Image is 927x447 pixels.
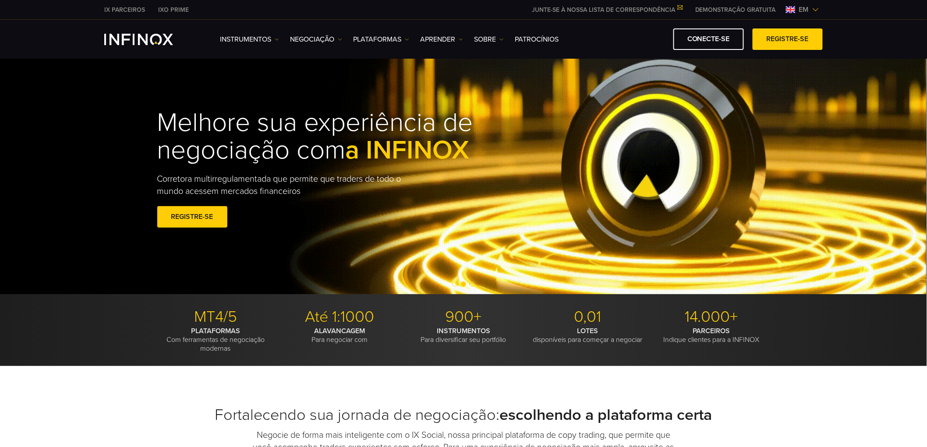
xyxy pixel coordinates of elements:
font: SOBRE [474,35,496,44]
font: 900+ [446,307,482,326]
a: Logotipo INFINOX [104,34,194,45]
a: REGISTRE-SE [753,28,823,50]
font: disponíveis para começar a negociar [533,335,642,344]
font: LOTES [577,327,598,335]
a: PATROCÍNIOS [515,34,559,45]
a: CONECTE-SE [673,28,744,50]
font: Aprender [420,35,455,44]
a: Instrumentos [220,34,279,45]
font: PATROCÍNIOS [515,35,559,44]
font: CONECTE-SE [687,35,730,43]
a: REGISTRE-SE [157,206,227,228]
font: PLATAFORMAS [191,327,240,335]
font: Com ferramentas de negociação modernas [166,335,265,353]
span: Go to slide 1 [452,282,457,287]
font: Indique clientes para a INFINOX [664,335,760,344]
font: PARCEIROS [693,327,730,335]
font: Fortalecendo sua jornada de negociação: [215,405,500,424]
a: NEGOCIAÇÃO [290,34,342,45]
font: Para diversificar seu portfólio [421,335,506,344]
font: REGISTRE-SE [171,212,213,221]
span: Go to slide 3 [470,282,475,287]
a: JUNTE-SE À NOSSA LISTA DE CORRESPONDÊNCIA [525,6,689,14]
font: a INFINOX [346,134,470,166]
font: Melhore sua experiência de negociação com [157,107,473,166]
font: NEGOCIAÇÃO [290,35,334,44]
font: 0,01 [574,307,601,326]
font: 14.000+ [685,307,738,326]
a: PLATAFORMAS [353,34,409,45]
a: SOBRE [474,34,504,45]
span: Go to slide 2 [461,282,466,287]
font: Instrumentos [220,35,271,44]
font: escolhendo a plataforma certa [500,405,712,424]
font: PLATAFORMAS [353,35,401,44]
font: MT4/5 [194,307,237,326]
a: INFINOX [98,5,152,14]
a: INFINOX [152,5,195,14]
a: Aprender [420,34,463,45]
font: Até 1:1000 [305,307,374,326]
font: Corretora multirregulamentada que permite que traders de todo o mundo acessem mercados financeiros [157,174,401,197]
a: CARDÁPIO INFINOX [689,5,782,14]
font: em [799,5,809,14]
font: REGISTRE-SE [767,35,809,43]
font: IXO PRIME [158,6,189,14]
font: JUNTE-SE À NOSSA LISTA DE CORRESPONDÊNCIA [532,6,675,14]
font: DEMONSTRAÇÃO GRATUITA [695,6,776,14]
font: Para negociar com [311,335,368,344]
font: ALAVANCAGEM [314,327,365,335]
font: IX PARCEIROS [104,6,145,14]
font: INSTRUMENTOS [437,327,490,335]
